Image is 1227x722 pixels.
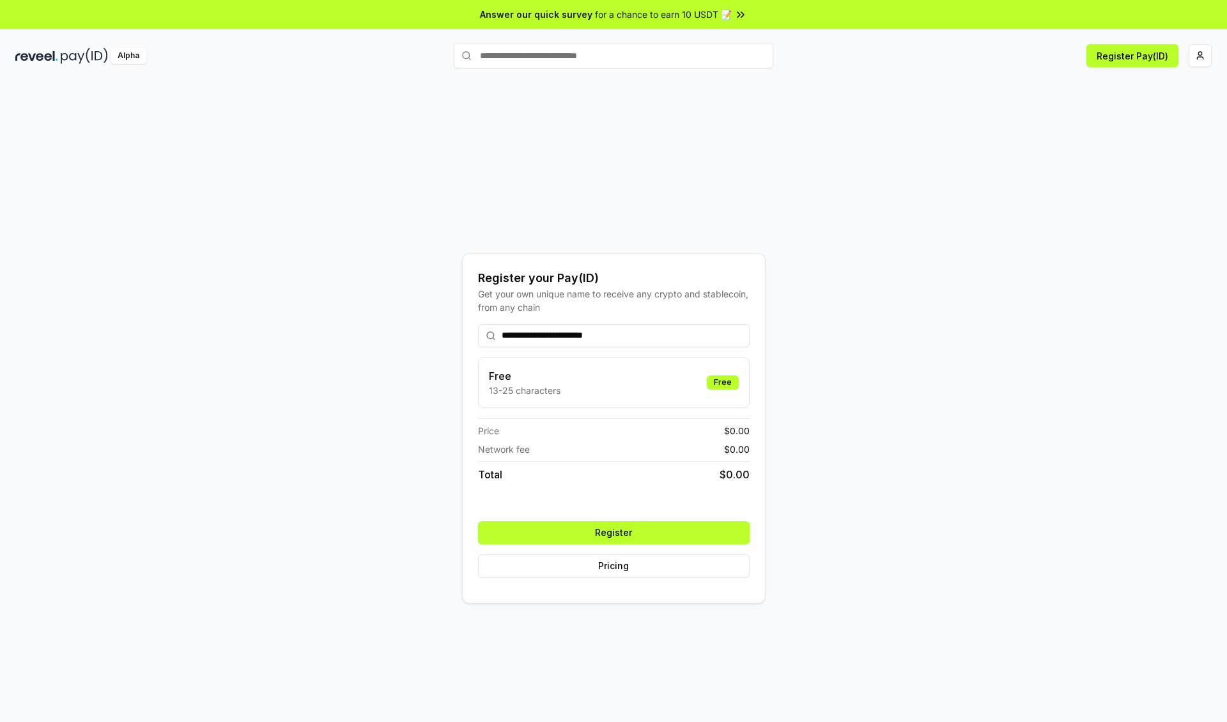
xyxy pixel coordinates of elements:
[707,375,739,389] div: Free
[478,554,750,577] button: Pricing
[61,48,108,64] img: pay_id
[480,8,592,21] span: Answer our quick survey
[724,443,750,456] span: $ 0.00
[478,287,750,314] div: Get your own unique name to receive any crypto and stablecoin, from any chain
[478,269,750,287] div: Register your Pay(ID)
[478,521,750,544] button: Register
[720,467,750,482] span: $ 0.00
[478,443,530,456] span: Network fee
[478,424,499,437] span: Price
[1086,44,1178,67] button: Register Pay(ID)
[489,368,560,384] h3: Free
[111,48,146,64] div: Alpha
[489,384,560,397] p: 13-25 characters
[724,424,750,437] span: $ 0.00
[478,467,502,482] span: Total
[595,8,732,21] span: for a chance to earn 10 USDT 📝
[15,48,58,64] img: reveel_dark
